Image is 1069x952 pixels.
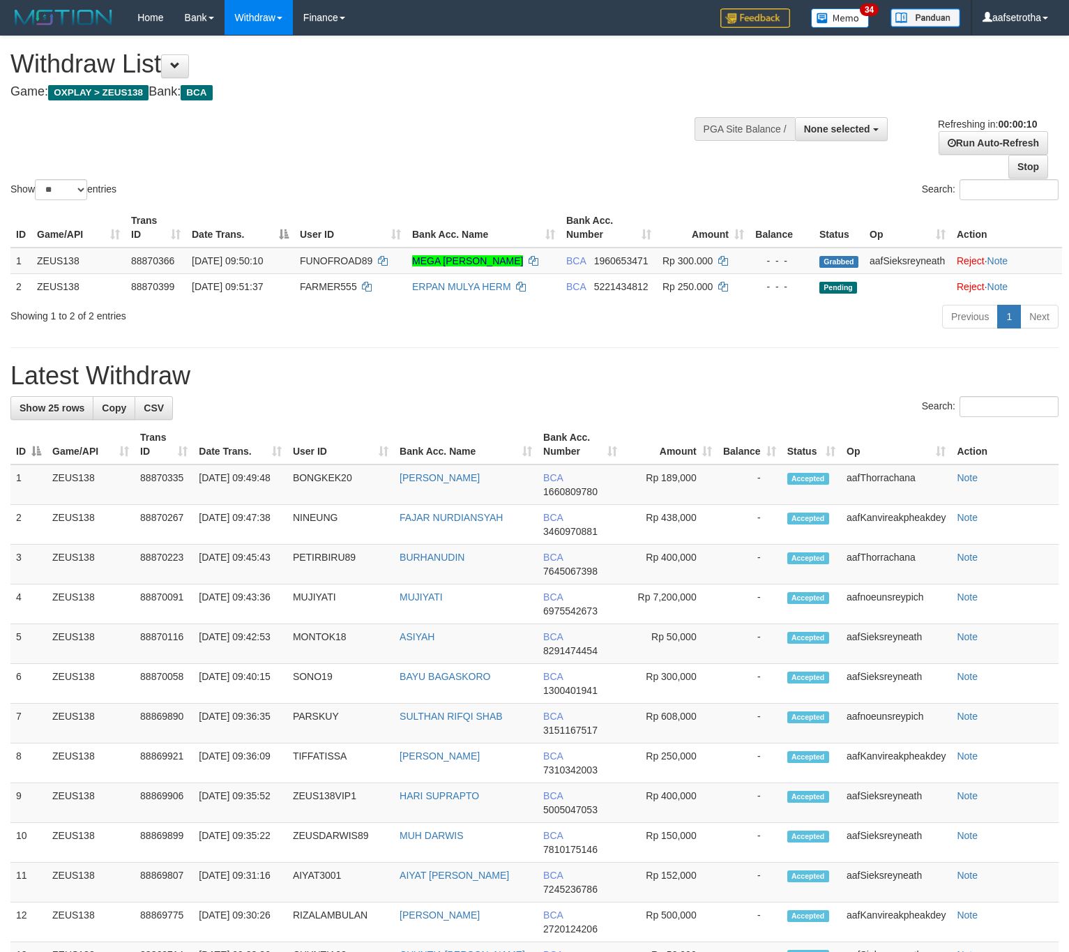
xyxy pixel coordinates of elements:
span: BCA [543,790,563,801]
td: MUJIYATI [287,584,394,624]
span: Copy 1300401941 to clipboard [543,685,598,696]
div: - - - [755,280,808,294]
img: Feedback.jpg [720,8,790,28]
span: BCA [543,591,563,603]
td: 88870091 [135,584,193,624]
h1: Withdraw List [10,50,699,78]
td: aafSieksreyneath [841,624,951,664]
td: - [718,624,782,664]
span: Copy 1660809780 to clipboard [543,486,598,497]
td: 88870116 [135,624,193,664]
td: ZEUS138 [47,505,135,545]
td: ZEUS138 [47,863,135,902]
td: Rp 150,000 [623,823,717,863]
td: aafSieksreyneath [864,248,951,274]
a: Note [957,631,978,642]
span: Accepted [787,751,829,763]
td: ZEUS138 [47,743,135,783]
span: BCA [543,671,563,682]
input: Search: [960,396,1059,417]
button: None selected [795,117,888,141]
span: BCA [181,85,212,100]
a: Note [957,790,978,801]
td: - [718,863,782,902]
td: aafnoeunsreypich [841,584,951,624]
td: [DATE] 09:45:43 [193,545,287,584]
span: BCA [543,472,563,483]
a: Copy [93,396,135,420]
td: Rp 400,000 [623,783,717,823]
td: Rp 300,000 [623,664,717,704]
span: Copy 5221434812 to clipboard [594,281,649,292]
span: Refreshing in: [938,119,1037,130]
img: panduan.png [890,8,960,27]
td: ZEUS138 [47,545,135,584]
td: aafThorrachana [841,545,951,584]
td: 88869807 [135,863,193,902]
td: 5 [10,624,47,664]
th: Status [814,208,864,248]
th: Bank Acc. Number: activate to sort column ascending [561,208,657,248]
span: Copy 7645067398 to clipboard [543,566,598,577]
td: aafnoeunsreypich [841,704,951,743]
a: [PERSON_NAME] [400,909,480,921]
td: Rp 608,000 [623,704,717,743]
span: Accepted [787,513,829,524]
th: User ID: activate to sort column ascending [287,425,394,464]
div: Showing 1 to 2 of 2 entries [10,303,435,323]
span: BCA [543,512,563,523]
a: Note [957,671,978,682]
td: 3 [10,545,47,584]
td: [DATE] 09:35:22 [193,823,287,863]
td: Rp 7,200,000 [623,584,717,624]
th: Game/API: activate to sort column ascending [31,208,126,248]
span: FUNOFROAD89 [300,255,372,266]
label: Show entries [10,179,116,200]
td: aafKanvireakpheakdey [841,902,951,942]
td: · [951,248,1062,274]
td: PARSKUY [287,704,394,743]
th: Bank Acc. Name: activate to sort column ascending [407,208,561,248]
img: MOTION_logo.png [10,7,116,28]
td: aafThorrachana [841,464,951,505]
td: Rp 189,000 [623,464,717,505]
span: BCA [566,255,586,266]
a: MEGA [PERSON_NAME] [412,255,523,266]
td: PETIRBIRU89 [287,545,394,584]
td: ZEUSDARWIS89 [287,823,394,863]
a: Show 25 rows [10,396,93,420]
th: Op: activate to sort column ascending [841,425,951,464]
a: Reject [957,281,985,292]
td: 11 [10,863,47,902]
th: Date Trans.: activate to sort column descending [186,208,294,248]
div: - - - [755,254,808,268]
span: Accepted [787,910,829,922]
td: [DATE] 09:35:52 [193,783,287,823]
td: 7 [10,704,47,743]
td: Rp 500,000 [623,902,717,942]
span: Rp 250.000 [662,281,713,292]
span: Grabbed [819,256,858,268]
td: 88870267 [135,505,193,545]
a: ASIYAH [400,631,434,642]
th: Trans ID: activate to sort column ascending [135,425,193,464]
img: Button%20Memo.svg [811,8,870,28]
h4: Game: Bank: [10,85,699,99]
span: 88870366 [131,255,174,266]
td: · [951,273,1062,299]
a: BURHANUDIN [400,552,464,563]
span: BCA [566,281,586,292]
td: 8 [10,743,47,783]
th: Balance: activate to sort column ascending [718,425,782,464]
a: Note [957,870,978,881]
h1: Latest Withdraw [10,362,1059,390]
td: 88869775 [135,902,193,942]
td: - [718,704,782,743]
a: SULTHAN RIFQI SHAB [400,711,503,722]
td: ZEUS138VIP1 [287,783,394,823]
th: Bank Acc. Number: activate to sort column ascending [538,425,623,464]
a: Note [957,552,978,563]
span: Copy 7810175146 to clipboard [543,844,598,855]
span: OXPLAY > ZEUS138 [48,85,149,100]
th: Op: activate to sort column ascending [864,208,951,248]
